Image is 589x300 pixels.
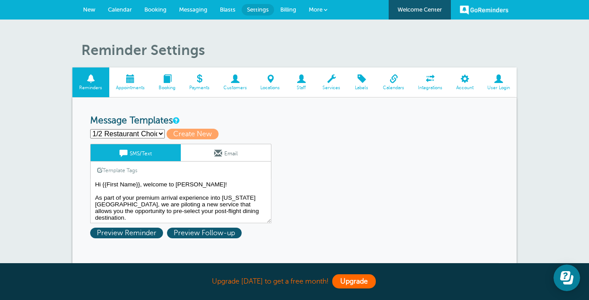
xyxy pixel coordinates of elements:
[72,272,517,291] div: Upgrade [DATE] to get a free month!
[90,179,271,223] textarea: Hi {{First Name}}, welcome to [PERSON_NAME]! As part of your premium arrival experience into [US_...
[114,85,147,91] span: Appointments
[182,67,216,97] a: Payments
[167,130,223,138] a: Create New
[144,6,167,13] span: Booking
[187,85,212,91] span: Payments
[247,6,269,13] span: Settings
[90,228,163,238] span: Preview Reminder
[91,162,144,179] a: Template Tags
[320,85,343,91] span: Services
[416,85,445,91] span: Integrations
[156,85,178,91] span: Booking
[109,67,152,97] a: Appointments
[280,6,296,13] span: Billing
[167,129,219,139] span: Create New
[553,264,580,291] iframe: Resource center
[454,85,476,91] span: Account
[258,85,283,91] span: Locations
[83,6,96,13] span: New
[316,67,347,97] a: Services
[309,6,322,13] span: More
[181,144,271,161] a: Email
[108,6,132,13] span: Calendar
[347,67,376,97] a: Labels
[90,115,499,126] h3: Message Templates
[352,85,372,91] span: Labels
[291,85,311,91] span: Staff
[216,67,254,97] a: Customers
[287,67,316,97] a: Staff
[254,67,287,97] a: Locations
[173,118,178,123] a: This is the wording for your reminder and follow-up messages. You can create multiple templates i...
[485,85,512,91] span: User Login
[167,228,242,238] span: Preview Follow-up
[167,229,244,237] a: Preview Follow-up
[381,85,407,91] span: Calendars
[221,85,249,91] span: Customers
[81,42,517,59] h1: Reminder Settings
[480,67,517,97] a: User Login
[179,6,207,13] span: Messaging
[242,4,274,16] a: Settings
[220,6,235,13] span: Blasts
[376,67,411,97] a: Calendars
[449,67,480,97] a: Account
[91,144,181,161] a: SMS/Text
[332,274,376,288] a: Upgrade
[411,67,450,97] a: Integrations
[77,85,105,91] span: Reminders
[152,67,183,97] a: Booking
[90,229,167,237] a: Preview Reminder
